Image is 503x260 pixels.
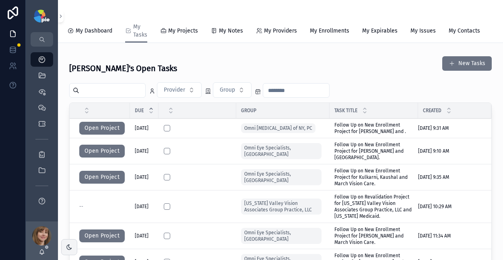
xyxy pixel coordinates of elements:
span: [DATE] 10:29 AM [418,203,451,210]
a: My Dashboard [68,24,112,40]
a: My Tasks [125,20,147,43]
span: My Tasks [133,23,147,39]
a: [DATE] 9:35 AM [418,174,482,180]
span: Created [423,107,441,114]
button: Open Project [79,171,125,184]
span: Omni Eye Specialists, [GEOGRAPHIC_DATA] [244,145,318,158]
a: Follow Up on New Enrollment Project for [PERSON_NAME] and . [334,122,413,135]
a: [DATE] [135,125,154,131]
span: My Dashboard [76,27,112,35]
span: [DATE] [135,148,148,154]
a: [DATE] [135,233,154,239]
button: Open Project [79,122,125,135]
a: My Expirables [362,24,398,40]
a: My Notes [211,24,243,40]
a: My Providers [256,24,297,40]
span: Omni Eye Specialists, [GEOGRAPHIC_DATA] [244,171,318,184]
button: Select Button [157,82,202,98]
a: Omni Eye Specialists, [GEOGRAPHIC_DATA] [241,143,322,159]
a: Open Project [79,148,125,154]
a: Follow Up on New Enrollment Project for [PERSON_NAME] and [GEOGRAPHIC_DATA]. [334,141,413,161]
span: Group [241,107,256,114]
a: Omni [MEDICAL_DATA] of NY, PC [241,122,325,135]
span: [DATE] 9:10 AM [418,148,449,154]
span: My Issues [410,27,436,35]
a: My Contacts [449,24,480,40]
button: New Tasks [442,56,492,71]
a: Follow Up on Revalidation Project for [US_STATE] Valley Vision Associates Group Practice, LLC and... [334,194,413,219]
a: [US_STATE] Valley Vision Associates Group Practice, LLC [241,199,322,215]
span: My Providers [264,27,297,35]
a: Follow Up on New Enrollment Project for Kulkarni, Kaushal and March Vision Care. [334,168,413,187]
span: [DATE] [135,174,148,180]
a: [DATE] [135,174,154,180]
a: -- [79,203,125,210]
a: Omni Eye Specialists, [GEOGRAPHIC_DATA] [241,168,325,187]
a: My Projects [160,24,198,40]
span: [DATE] [135,233,148,239]
span: Due [135,107,144,114]
a: [DATE] [135,148,154,154]
span: Task Title [334,107,357,114]
a: Omni Eye Specialists, [GEOGRAPHIC_DATA] [241,141,325,161]
a: Open Project [79,233,125,239]
span: Provider [164,86,185,94]
a: My Enrollments [310,24,349,40]
span: [DATE] 9:31 AM [418,125,449,131]
button: Open Project [79,229,125,242]
a: Omni Eye Specialists, [GEOGRAPHIC_DATA] [241,169,322,185]
span: [DATE] [135,125,148,131]
img: App logo [34,10,49,23]
a: Omni Eye Specialists, [GEOGRAPHIC_DATA] [241,228,322,244]
span: [US_STATE] Valley Vision Associates Group Practice, LLC [244,200,318,213]
a: Follow Up on New Enrollment Project for [PERSON_NAME] and March Vision Care. [334,226,413,246]
a: [DATE] 9:31 AM [418,125,482,131]
button: Open Project [79,145,125,158]
div: scrollable content [26,47,58,219]
a: [DATE] 9:10 AM [418,148,482,154]
span: My Projects [168,27,198,35]
h3: [PERSON_NAME]'s Open Tasks [69,62,177,74]
span: My Notes [219,27,243,35]
span: Omni Eye Specialists, [GEOGRAPHIC_DATA] [244,229,318,242]
span: -- [79,203,83,210]
span: Group [220,86,235,94]
span: Omni [MEDICAL_DATA] of NY, PC [244,125,312,131]
span: My Enrollments [310,27,349,35]
span: [DATE] 9:35 AM [418,174,449,180]
a: Open Project [79,174,125,180]
a: [DATE] [135,203,154,210]
a: Omni [MEDICAL_DATA] of NY, PC [241,123,315,133]
a: My Issues [410,24,436,40]
a: Open Project [79,125,125,131]
a: [US_STATE] Valley Vision Associates Group Practice, LLC [241,197,325,216]
span: [DATE] [135,203,148,210]
a: Omni Eye Specialists, [GEOGRAPHIC_DATA] [241,226,325,246]
span: My Contacts [449,27,480,35]
span: [DATE] 11:34 AM [418,233,451,239]
a: [DATE] 11:34 AM [418,233,482,239]
span: My Expirables [362,27,398,35]
a: [DATE] 10:29 AM [418,203,482,210]
button: Select Button [213,82,251,98]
